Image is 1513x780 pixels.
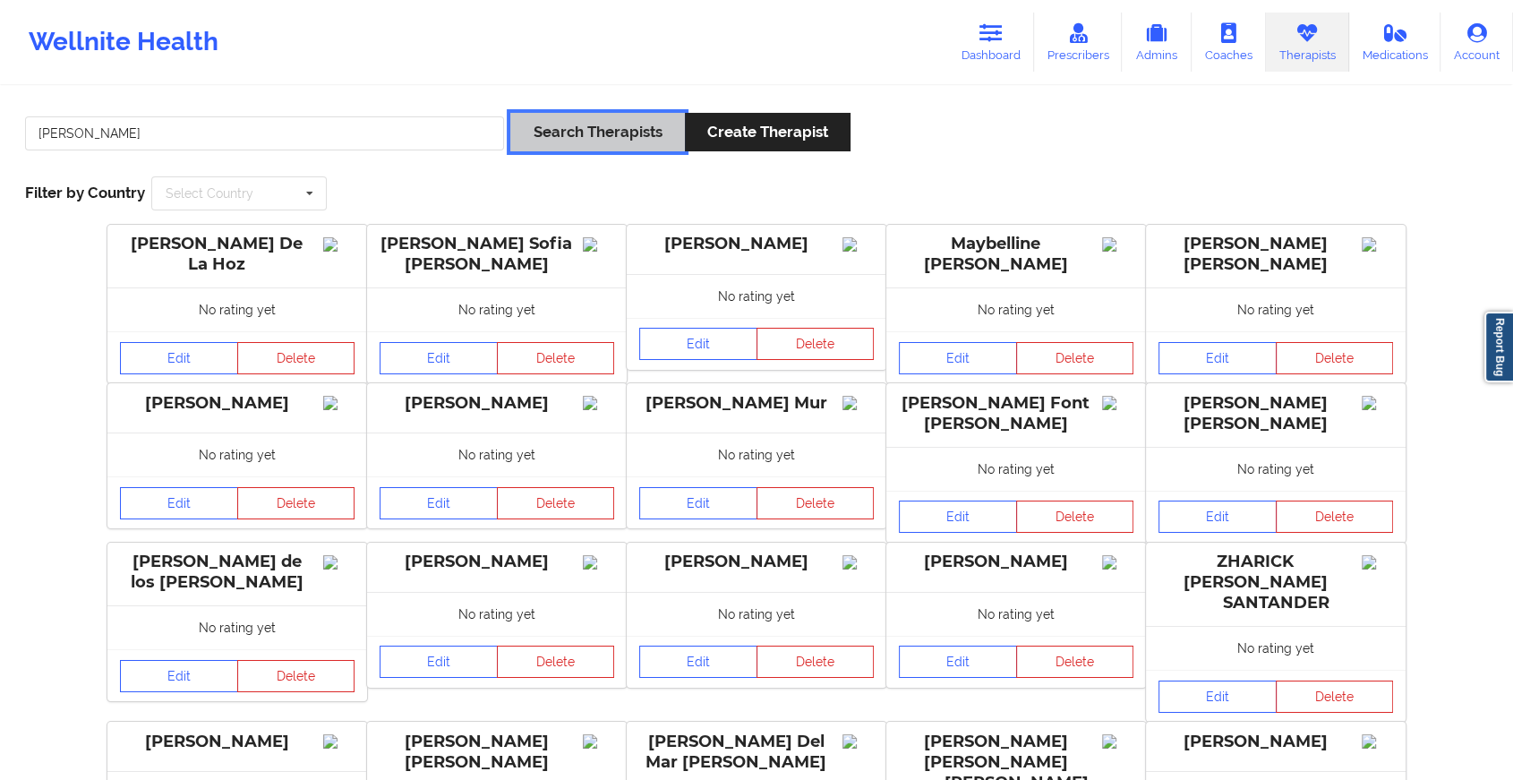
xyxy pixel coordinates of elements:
[639,328,757,360] a: Edit
[899,552,1133,572] div: [PERSON_NAME]
[367,433,627,476] div: No rating yet
[380,646,498,678] a: Edit
[639,393,874,414] div: [PERSON_NAME] Mur
[497,646,615,678] button: Delete
[120,732,355,752] div: [PERSON_NAME]
[107,287,367,331] div: No rating yet
[583,237,614,252] img: Image%2Fplaceholer-image.png
[1122,13,1192,72] a: Admins
[367,592,627,636] div: No rating yet
[1102,237,1133,252] img: Image%2Fplaceholer-image.png
[1192,13,1266,72] a: Coaches
[1158,732,1393,752] div: [PERSON_NAME]
[899,646,1017,678] a: Edit
[237,660,355,692] button: Delete
[120,552,355,593] div: [PERSON_NAME] de los [PERSON_NAME]
[120,487,238,519] a: Edit
[1034,13,1123,72] a: Prescribers
[899,342,1017,374] a: Edit
[1146,447,1406,491] div: No rating yet
[107,433,367,476] div: No rating yet
[380,234,614,275] div: [PERSON_NAME] Sofia [PERSON_NAME]
[886,447,1146,491] div: No rating yet
[756,328,875,360] button: Delete
[886,592,1146,636] div: No rating yet
[842,555,874,570] img: Image%2Fplaceholer-image.png
[842,734,874,749] img: Image%2Fplaceholer-image.png
[639,552,874,572] div: [PERSON_NAME]
[380,487,498,519] a: Edit
[237,487,355,519] button: Delete
[1016,501,1134,533] button: Delete
[380,342,498,374] a: Edit
[583,734,614,749] img: Image%2Fplaceholer-image.png
[639,487,757,519] a: Edit
[237,342,355,374] button: Delete
[756,646,875,678] button: Delete
[583,555,614,570] img: Image%2Fplaceholer-image.png
[1158,552,1393,613] div: ZHARICK [PERSON_NAME] SANTANDER
[380,393,614,414] div: [PERSON_NAME]
[1102,555,1133,570] img: Image%2Fplaceholer-image.png
[1016,646,1134,678] button: Delete
[1102,734,1133,749] img: Image%2Fplaceholer-image.png
[1362,396,1393,410] img: Image%2Fplaceholer-image.png
[639,732,874,773] div: [PERSON_NAME] Del Mar [PERSON_NAME]
[899,393,1133,434] div: [PERSON_NAME] Font [PERSON_NAME]
[1362,734,1393,749] img: Image%2Fplaceholer-image.png
[886,287,1146,331] div: No rating yet
[1266,13,1349,72] a: Therapists
[1158,234,1393,275] div: [PERSON_NAME] [PERSON_NAME]
[1102,396,1133,410] img: Image%2Fplaceholer-image.png
[323,237,355,252] img: Image%2Fplaceholer-image.png
[1276,681,1394,713] button: Delete
[1158,501,1277,533] a: Edit
[120,393,355,414] div: [PERSON_NAME]
[1016,342,1134,374] button: Delete
[1349,13,1441,72] a: Medications
[899,234,1133,275] div: Maybelline [PERSON_NAME]
[1440,13,1513,72] a: Account
[899,501,1017,533] a: Edit
[1362,555,1393,570] img: Image%2Fplaceholer-image.png
[166,187,253,200] div: Select Country
[107,605,367,649] div: No rating yet
[120,660,238,692] a: Edit
[510,113,684,151] button: Search Therapists
[1146,626,1406,670] div: No rating yet
[583,396,614,410] img: Image%2Fplaceholer-image.png
[639,646,757,678] a: Edit
[1276,342,1394,374] button: Delete
[25,116,504,150] input: Search Keywords
[323,396,355,410] img: Image%2Fplaceholer-image.png
[497,487,615,519] button: Delete
[627,433,886,476] div: No rating yet
[25,184,145,201] span: Filter by Country
[497,342,615,374] button: Delete
[1158,681,1277,713] a: Edit
[120,342,238,374] a: Edit
[380,732,614,773] div: [PERSON_NAME] [PERSON_NAME]
[627,592,886,636] div: No rating yet
[1362,237,1393,252] img: Image%2Fplaceholer-image.png
[367,287,627,331] div: No rating yet
[685,113,851,151] button: Create Therapist
[756,487,875,519] button: Delete
[380,552,614,572] div: [PERSON_NAME]
[1158,393,1393,434] div: [PERSON_NAME] [PERSON_NAME]
[323,734,355,749] img: Image%2Fplaceholer-image.png
[639,234,874,254] div: [PERSON_NAME]
[1158,342,1277,374] a: Edit
[120,234,355,275] div: [PERSON_NAME] De La Hoz
[842,396,874,410] img: Image%2Fplaceholer-image.png
[842,237,874,252] img: Image%2Fplaceholer-image.png
[948,13,1034,72] a: Dashboard
[1484,312,1513,382] a: Report Bug
[1146,287,1406,331] div: No rating yet
[627,274,886,318] div: No rating yet
[1276,501,1394,533] button: Delete
[323,555,355,570] img: Image%2Fplaceholer-image.png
